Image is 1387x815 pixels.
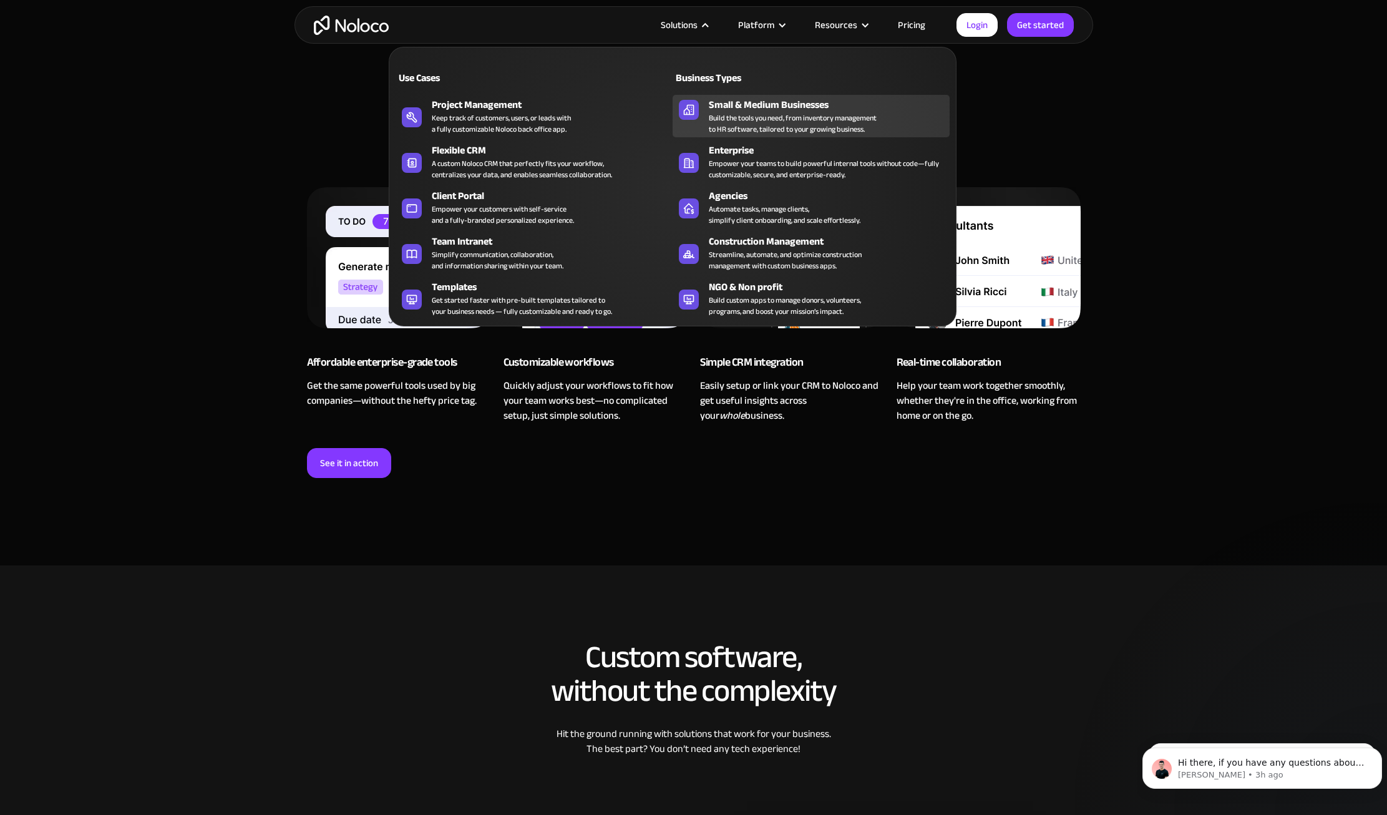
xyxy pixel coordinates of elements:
div: Help your team work together smoothly, whether they're in the office, working from home or on the... [897,378,1081,423]
a: Small & Medium BusinessesBuild the tools you need, from inventory managementto HR software, tailo... [673,95,950,137]
div: Templates [432,280,678,295]
div: Simplify communication, collaboration, and information sharing within your team. [432,249,563,271]
h2: Custom software, without the complexity [307,640,1081,708]
div: Resources [799,17,882,33]
div: Hit the ground running with solutions that work for your business. The best part? You don’t need ... [307,726,1081,756]
a: TemplatesGet started faster with pre-built templates tailored toyour business needs — fully custo... [396,277,673,320]
a: Get started [1007,13,1074,37]
div: Keep track of customers, users, or leads with a fully customizable Noloco back office app. [432,112,571,135]
div: Customizable workflows [504,353,688,378]
div: Enterprise [709,143,955,158]
em: whole [719,406,745,425]
div: Automate tasks, manage clients, simplify client onboarding, and scale effortlessly. [709,203,860,226]
a: Client PortalEmpower your customers with self-serviceand a fully-branded personalized experience. [396,186,673,228]
a: See it in action [307,448,391,478]
div: Platform [723,17,799,33]
nav: Solutions [389,29,956,326]
div: Empower your teams to build powerful internal tools without code—fully customizable, secure, and ... [709,158,943,180]
div: Use Cases [396,71,529,85]
div: Platform [738,17,774,33]
a: EnterpriseEmpower your teams to build powerful internal tools without code—fully customizable, se... [673,140,950,183]
a: Use Cases [396,63,673,92]
div: Team Intranet [432,234,678,249]
div: Project Management [432,97,678,112]
a: Pricing [882,17,941,33]
a: Login [956,13,998,37]
a: Team IntranetSimplify communication, collaboration,and information sharing within your team. [396,232,673,274]
div: Streamline, automate, and optimize construction management with custom business apps. [709,249,862,271]
div: A custom Noloco CRM that perfectly fits your workflow, centralizes your data, and enables seamles... [432,158,612,180]
iframe: Intercom notifications message [1137,721,1387,809]
h2: the tools you need to grow your business in one smart, custom app builder [307,73,1081,140]
div: Agencies [709,188,955,203]
a: Construction ManagementStreamline, automate, and optimize constructionmanagement with custom busi... [673,232,950,274]
a: NGO & Non profitBuild custom apps to manage donors, volunteers,programs, and boost your mission’s... [673,277,950,320]
div: Client Portal [432,188,678,203]
div: Get the same powerful tools used by big companies—without the hefty price tag. [307,378,491,408]
div: Flexible CRM [432,143,678,158]
div: Quickly adjust your workflows to fit how your team works best—no complicated setup, just simple s... [504,378,688,423]
div: Build the tools you need, from inventory management to HR software, tailored to your growing busi... [709,112,877,135]
div: Business Types [673,71,806,85]
div: Solutions [661,17,698,33]
div: Build custom apps to manage donors, volunteers, programs, and boost your mission’s impact. [709,295,861,317]
a: Project ManagementKeep track of customers, users, or leads witha fully customizable Noloco back o... [396,95,673,137]
div: Real-time collaboration [897,353,1081,378]
a: AgenciesAutomate tasks, manage clients,simplify client onboarding, and scale effortlessly. [673,186,950,228]
div: Empower your customers with self-service and a fully-branded personalized experience. [432,203,574,226]
div: Construction Management [709,234,955,249]
strong: See it in action [320,455,378,471]
div: Simple CRM integration [700,353,884,378]
a: home [314,16,389,35]
div: Get started faster with pre-built templates tailored to your business needs — fully customizable ... [432,295,612,317]
div: Easily setup or link your CRM to Noloco and get useful insights across your business. [700,378,884,423]
a: Flexible CRMA custom Noloco CRM that perfectly fits your workflow,centralizes your data, and enab... [396,140,673,183]
div: Small & Medium Businesses [709,97,955,112]
div: Resources [815,17,857,33]
div: NGO & Non profit [709,280,955,295]
div: Solutions [645,17,723,33]
div: Affordable enterprise-grade tools [307,353,491,378]
a: Business Types [673,63,950,92]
